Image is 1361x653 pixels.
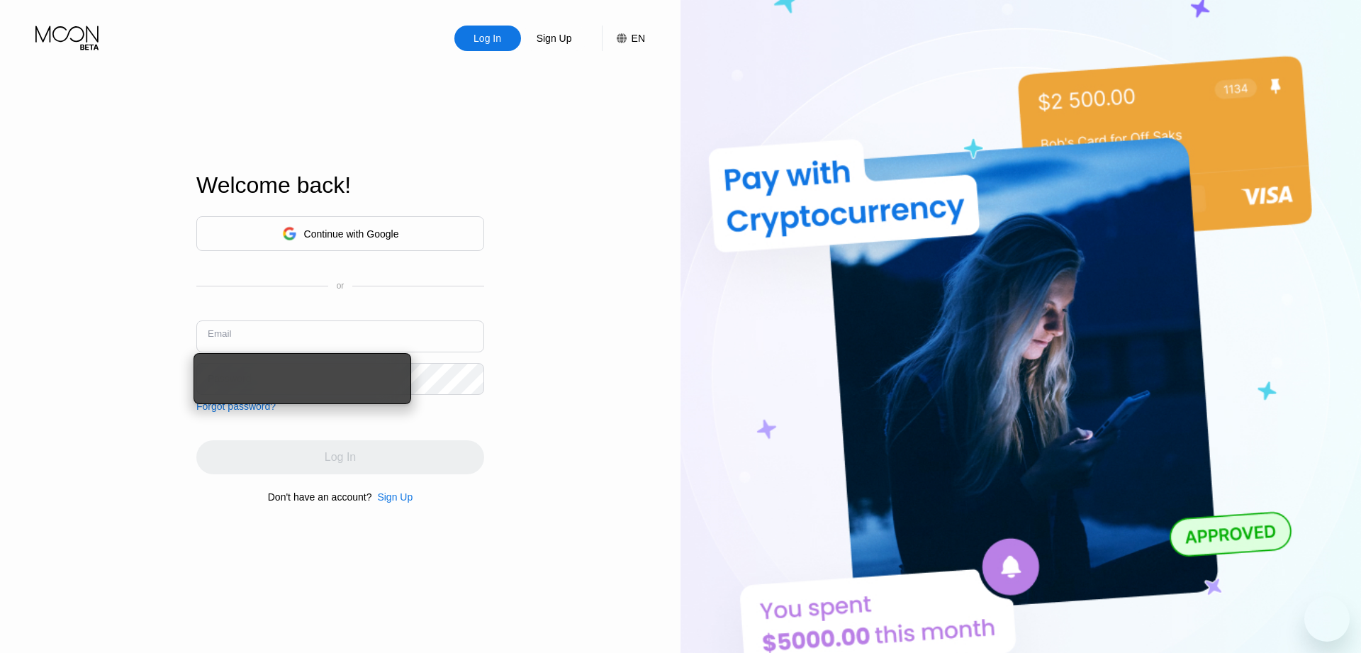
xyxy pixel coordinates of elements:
[196,401,276,412] div: Forgot password?
[454,26,521,51] div: Log In
[632,33,645,44] div: EN
[602,26,645,51] div: EN
[304,228,399,240] div: Continue with Google
[337,281,345,291] div: or
[208,328,231,339] div: Email
[535,31,573,45] div: Sign Up
[268,491,372,503] div: Don't have an account?
[371,491,413,503] div: Sign Up
[472,31,503,45] div: Log In
[521,26,588,51] div: Sign Up
[1304,596,1350,642] iframe: Button to launch messaging window
[377,491,413,503] div: Sign Up
[196,172,484,199] div: Welcome back!
[196,216,484,251] div: Continue with Google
